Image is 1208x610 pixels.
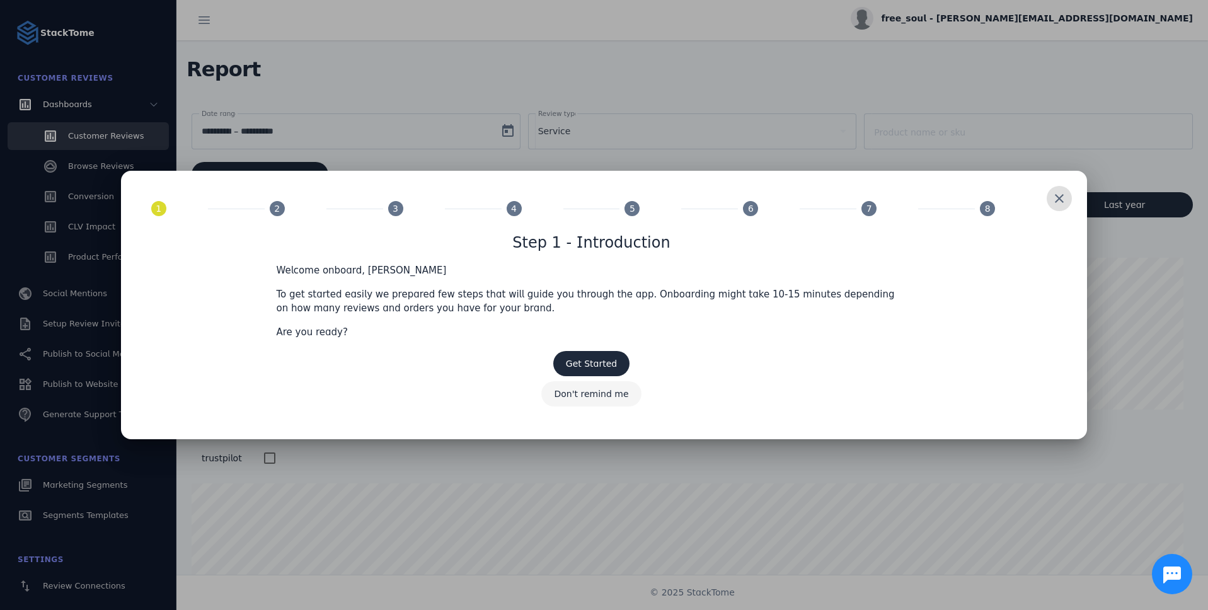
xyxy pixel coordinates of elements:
span: 7 [866,202,872,216]
p: Are you ready? [277,325,907,340]
span: 6 [748,202,754,216]
span: Don't remind me [554,389,628,398]
p: To get started easily we prepared few steps that will guide you through the app. Onboarding might... [277,287,907,316]
button: Don't remind me [541,381,641,406]
span: 3 [393,202,398,216]
p: Welcome onboard, [PERSON_NAME] [277,263,907,278]
h1: Step 1 - Introduction [512,231,670,254]
span: Get Started [566,359,617,369]
button: Get Started [553,351,630,376]
span: 1 [156,202,161,216]
span: 8 [985,202,991,216]
span: 2 [274,202,280,216]
span: 5 [630,202,635,216]
span: 4 [511,202,517,216]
